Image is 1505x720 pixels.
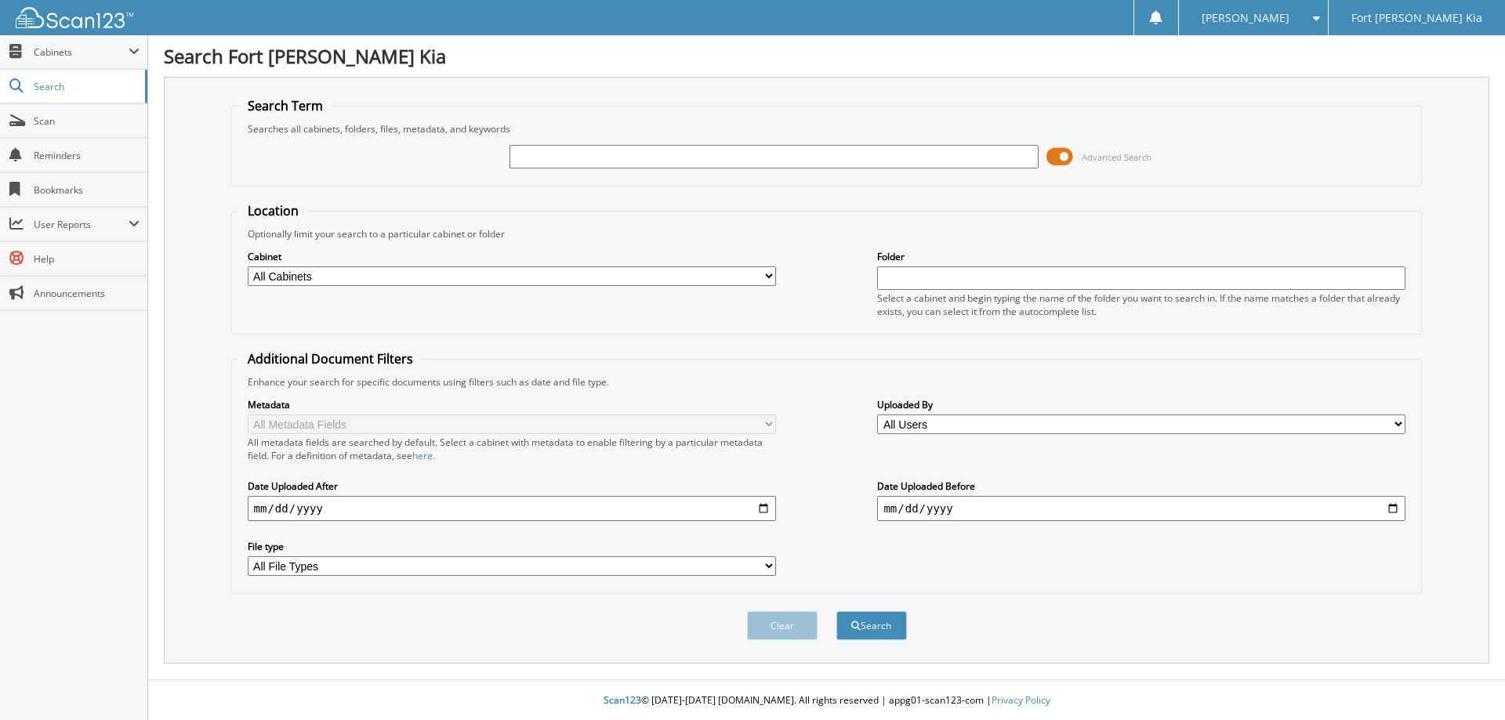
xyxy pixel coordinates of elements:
[747,611,818,640] button: Clear
[877,250,1405,263] label: Folder
[1082,151,1151,163] span: Advanced Search
[148,682,1505,720] div: © [DATE]-[DATE] [DOMAIN_NAME]. All rights reserved | appg01-scan123-com |
[34,45,129,59] span: Cabinets
[240,375,1414,389] div: Enhance your search for specific documents using filters such as date and file type.
[877,291,1405,318] div: Select a cabinet and begin typing the name of the folder you want to search in. If the name match...
[34,218,129,231] span: User Reports
[248,250,776,263] label: Cabinet
[1202,13,1289,23] span: [PERSON_NAME]
[34,80,137,93] span: Search
[34,114,140,128] span: Scan
[34,252,140,266] span: Help
[34,287,140,300] span: Announcements
[248,436,776,462] div: All metadata fields are searched by default. Select a cabinet with metadata to enable filtering b...
[877,398,1405,411] label: Uploaded By
[34,183,140,197] span: Bookmarks
[240,202,306,219] legend: Location
[240,97,331,114] legend: Search Term
[877,479,1405,493] label: Date Uploaded Before
[604,693,641,707] span: Scan123
[412,449,433,462] a: here
[992,693,1050,707] a: Privacy Policy
[240,350,421,367] legend: Additional Document Filters
[34,149,140,162] span: Reminders
[248,398,776,411] label: Metadata
[240,122,1414,136] div: Searches all cabinets, folders, files, metadata, and keywords
[240,227,1414,241] div: Optionally limit your search to a particular cabinet or folder
[248,479,776,493] label: Date Uploaded After
[877,496,1405,521] input: end
[836,611,907,640] button: Search
[248,540,776,553] label: File type
[248,496,776,521] input: start
[164,43,1489,69] h1: Search Fort [PERSON_NAME] Kia
[1351,13,1482,23] span: Fort [PERSON_NAME] Kia
[16,7,133,28] img: scan123-logo-white.svg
